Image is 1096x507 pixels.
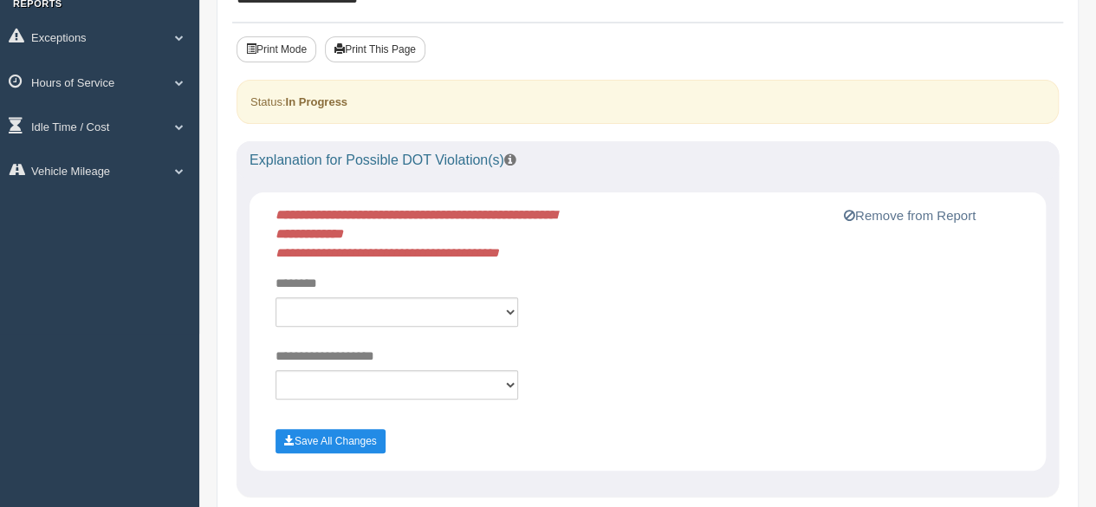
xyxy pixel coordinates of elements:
strong: In Progress [285,95,347,108]
button: Save [276,429,386,453]
div: Explanation for Possible DOT Violation(s) [237,141,1059,179]
button: Remove from Report [839,205,981,226]
button: Print Mode [237,36,316,62]
div: Status: [237,80,1059,124]
button: Print This Page [325,36,425,62]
